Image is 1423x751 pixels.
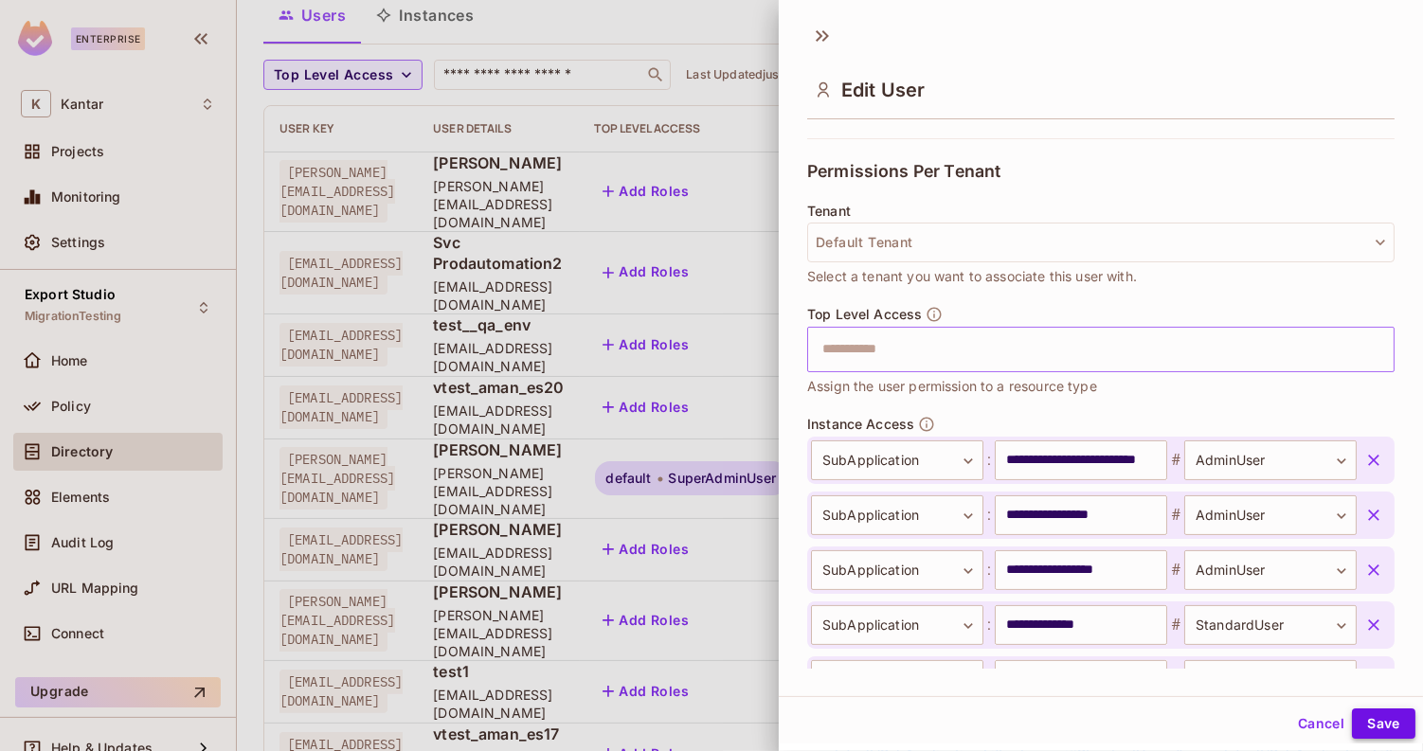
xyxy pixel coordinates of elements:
[811,495,983,535] div: SubApplication
[1384,347,1388,350] button: Open
[1167,614,1184,636] span: #
[1184,550,1357,590] div: AdminUser
[841,79,925,101] span: Edit User
[807,376,1097,397] span: Assign the user permission to a resource type
[811,660,983,700] div: SubApplication
[1167,449,1184,472] span: #
[983,614,995,636] span: :
[983,504,995,527] span: :
[1290,708,1352,739] button: Cancel
[1184,660,1357,700] div: StandardUser
[983,449,995,472] span: :
[811,605,983,645] div: SubApplication
[807,204,851,219] span: Tenant
[1352,708,1415,739] button: Save
[807,223,1395,262] button: Default Tenant
[807,266,1137,287] span: Select a tenant you want to associate this user with.
[1167,504,1184,527] span: #
[807,307,922,322] span: Top Level Access
[983,559,995,581] span: :
[811,440,983,480] div: SubApplication
[1184,495,1357,535] div: AdminUser
[811,550,983,590] div: SubApplication
[1167,559,1184,581] span: #
[1184,440,1357,480] div: AdminUser
[807,417,914,432] span: Instance Access
[807,162,1000,181] span: Permissions Per Tenant
[1184,605,1357,645] div: StandardUser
